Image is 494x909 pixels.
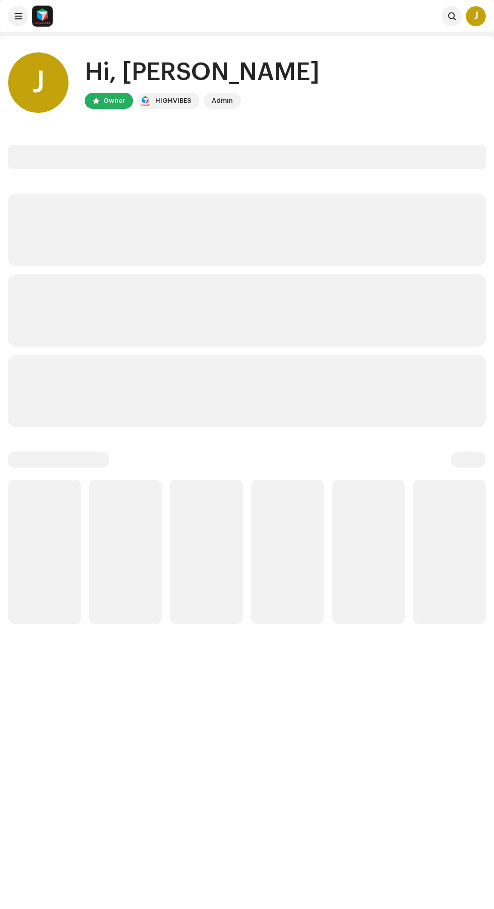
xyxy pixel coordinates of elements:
[85,56,320,89] div: Hi, [PERSON_NAME]
[466,6,486,26] div: J
[32,6,52,26] img: feab3aad-9b62-475c-8caf-26f15a9573ee
[103,95,125,107] div: Owner
[139,95,151,107] img: feab3aad-9b62-475c-8caf-26f15a9573ee
[8,52,69,113] div: J
[212,95,233,107] div: Admin
[155,95,192,107] div: HIGHVIBES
